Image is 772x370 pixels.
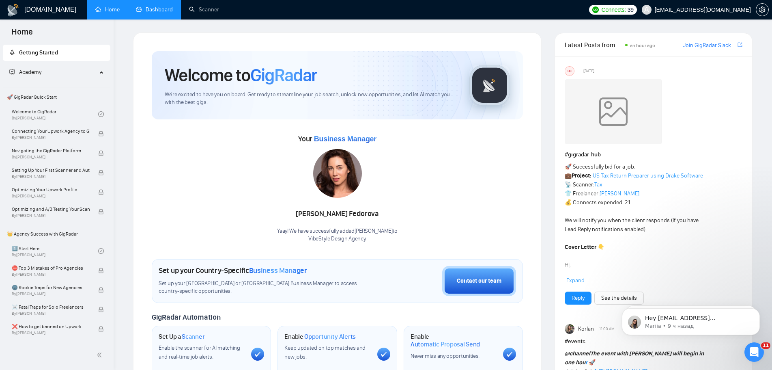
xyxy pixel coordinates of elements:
[411,333,497,348] h1: Enable
[565,337,742,346] h1: # events
[9,50,15,55] span: rocket
[738,41,742,49] a: export
[600,190,639,197] a: [PERSON_NAME]
[97,351,105,359] span: double-left
[565,350,590,357] span: @channel
[469,65,510,106] img: gigradar-logo.png
[578,325,594,333] span: Korlan
[565,79,662,144] img: weqQh+iSagEgQAAAABJRU5ErkJggg==
[98,150,104,156] span: lock
[565,40,623,50] span: Latest Posts from the GigRadar Community
[12,311,90,316] span: By [PERSON_NAME]
[12,155,90,160] span: By [PERSON_NAME]
[761,342,770,349] span: 11
[159,333,204,341] h1: Set Up a
[98,170,104,175] span: lock
[601,5,626,14] span: Connects:
[182,333,204,341] span: Scanner
[12,331,90,335] span: By [PERSON_NAME]
[12,292,90,296] span: By [PERSON_NAME]
[12,174,90,179] span: By [PERSON_NAME]
[644,7,649,13] span: user
[12,242,98,260] a: 1️⃣ Start HereBy[PERSON_NAME]
[566,277,585,284] span: Expand
[12,213,90,218] span: By [PERSON_NAME]
[442,266,516,296] button: Contact our team
[565,324,574,334] img: Korlan
[165,64,317,86] h1: Welcome to
[565,244,604,251] strong: Cover Letter 👇
[9,69,41,76] span: Academy
[411,353,480,359] span: Never miss any opportunities.
[98,131,104,136] span: lock
[12,166,90,174] span: Setting Up Your First Scanner and Auto-Bidder
[314,135,376,143] span: Business Manager
[12,105,98,123] a: Welcome to GigRadarBy[PERSON_NAME]
[630,43,655,48] span: an hour ago
[12,147,90,155] span: Navigating the GigRadar Platform
[12,205,90,213] span: Optimizing and A/B Testing Your Scanner for Better Results
[599,325,615,333] span: 11:00 AM
[136,6,173,13] a: dashboardDashboard
[601,294,637,303] a: See the details
[6,4,19,17] img: logo
[5,26,39,43] span: Home
[313,149,362,198] img: 1706120969076-multi-246.jpg
[19,69,41,76] span: Academy
[159,344,240,360] span: Enable the scanner for AI matching and real-time job alerts.
[457,277,501,286] div: Contact our team
[98,326,104,332] span: lock
[298,134,376,143] span: Your
[583,67,594,75] span: [DATE]
[98,111,104,117] span: check-circle
[12,272,90,277] span: By [PERSON_NAME]
[277,227,398,243] div: Yaay! We have successfully added [PERSON_NAME] to
[250,64,317,86] span: GigRadar
[572,172,591,179] strong: Project:
[12,264,90,272] span: ⛔ Top 3 Mistakes of Pro Agencies
[277,207,398,221] div: [PERSON_NAME] Fedorova
[98,189,104,195] span: lock
[572,294,585,303] a: Reply
[277,235,398,243] p: VibeStyle Design Agency .
[628,5,634,14] span: 39
[19,49,58,56] span: Getting Started
[9,69,15,75] span: fund-projection-screen
[159,266,307,275] h1: Set up your Country-Specific
[98,209,104,214] span: lock
[610,291,772,348] iframe: Intercom notifications сообщение
[565,350,704,366] strong: The event with [PERSON_NAME] will begin in one hou
[4,89,110,105] span: 🚀 GigRadar Quick Start
[189,6,219,13] a: searchScanner
[12,322,90,331] span: ❌ How to get banned on Upwork
[284,344,366,360] span: Keep updated on top matches and new jobs.
[565,150,742,159] h1: # gigradar-hub
[152,313,220,322] span: GigRadar Automation
[12,135,90,140] span: By [PERSON_NAME]
[98,268,104,273] span: lock
[12,283,90,292] span: 🌚 Rookie Traps for New Agencies
[756,3,769,16] button: setting
[249,266,307,275] span: Business Manager
[284,333,356,341] h1: Enable
[4,226,110,242] span: 👑 Agency Success with GigRadar
[756,6,769,13] a: setting
[95,6,120,13] a: homeHome
[3,45,110,61] li: Getting Started
[12,127,90,135] span: Connecting Your Upwork Agency to GigRadar
[592,6,599,13] img: upwork-logo.png
[589,359,596,366] span: 🚀
[411,340,480,348] span: Automatic Proposal Send
[683,41,736,50] a: Join GigRadar Slack Community
[738,41,742,48] span: export
[159,280,373,295] span: Set up your [GEOGRAPHIC_DATA] or [GEOGRAPHIC_DATA] Business Manager to access country-specific op...
[12,186,90,194] span: Optimizing Your Upwork Profile
[585,359,587,366] a: r
[594,181,602,188] a: Tax
[744,342,764,362] iframe: Intercom live chat
[98,248,104,254] span: check-circle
